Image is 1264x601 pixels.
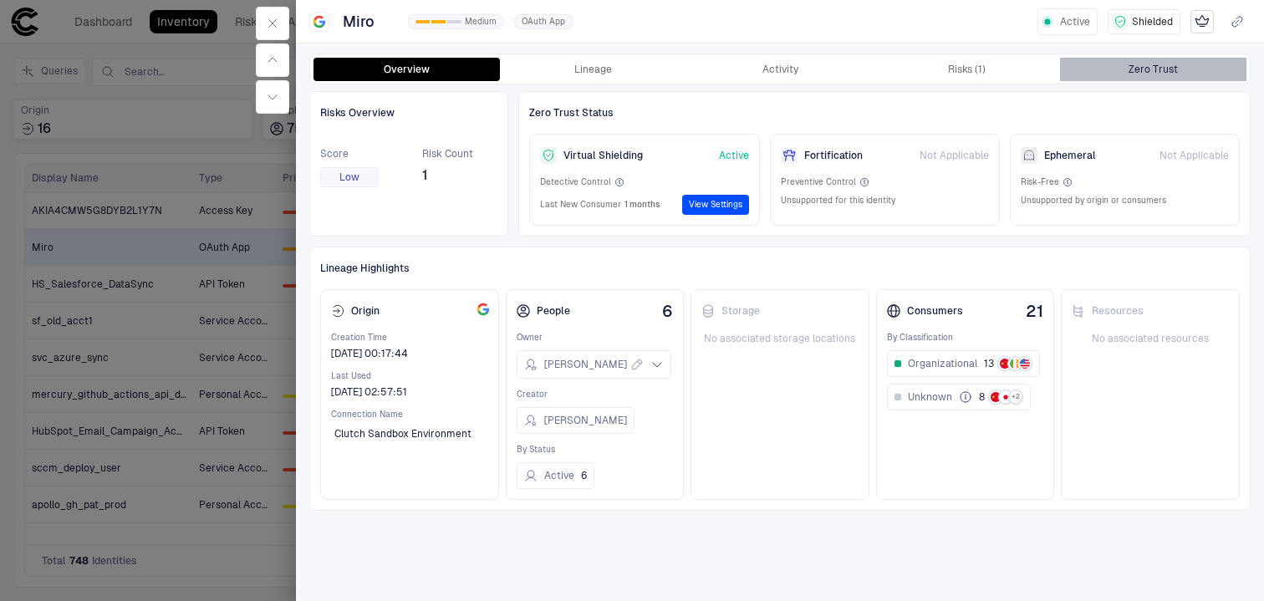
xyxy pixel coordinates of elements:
[1012,391,1020,403] span: + 2
[908,357,977,370] span: Organizational
[331,304,380,318] div: Origin
[887,332,1044,344] span: By Classification
[701,332,859,345] span: No associated storage locations
[1072,304,1144,318] div: Resources
[313,58,500,81] button: Overview
[1020,359,1030,369] img: US
[1160,149,1229,162] span: Not Applicable
[540,176,611,188] span: Detective Control
[948,63,986,76] div: Risks (1)
[331,409,488,420] span: Connection Name
[339,171,359,184] span: Low
[540,199,660,211] div: Last New Consumer
[1044,149,1096,162] span: Ephemeral
[920,149,989,162] span: Not Applicable
[991,392,1001,402] img: CN
[887,304,963,318] div: Consumers
[465,16,497,28] span: Medium
[908,390,952,404] span: Unknown
[339,8,398,35] button: Miro
[887,350,1040,377] button: Organizational13CNIEUS
[343,12,375,32] span: Miro
[1129,63,1178,76] div: Zero Trust
[804,149,863,162] span: Fortification
[781,195,895,206] span: Unsupported for this identity
[682,195,749,215] button: View Settings
[415,20,430,23] div: 0
[334,427,471,441] span: Clutch Sandbox Environment
[331,385,407,399] div: 23.10.2024 23:57:51 (GMT+00:00 UTC)
[447,20,461,23] div: 2
[320,102,497,124] div: Risks Overview
[563,149,643,162] span: Virtual Shielding
[320,257,1240,279] div: Lineage Highlights
[331,370,488,382] span: Last Used
[422,147,473,160] span: Risk Count
[979,390,985,404] span: 8
[1190,10,1214,33] div: Mark as Crown Jewel
[686,58,873,81] button: Activity
[701,304,760,318] div: Storage
[581,469,587,482] span: 6
[719,149,749,162] span: Active
[331,347,408,360] div: 15.1.2022 22:17:44 (GMT+00:00 UTC)
[517,332,674,344] span: Owner
[624,199,660,211] span: 1 months
[500,58,686,81] button: Lineage
[781,176,856,188] span: Preventive Control
[1010,359,1020,369] img: IE
[1060,15,1090,28] span: Active
[544,358,627,371] span: [PERSON_NAME]
[544,414,627,427] span: [PERSON_NAME]
[529,102,1240,124] div: Zero Trust Status
[475,303,488,316] div: Google Workspace
[517,304,570,318] div: People
[517,407,635,434] button: [PERSON_NAME]
[1021,195,1166,206] span: Unsupported by origin or consumers
[431,20,446,23] div: 1
[320,147,379,160] span: Score
[984,357,994,370] span: 13
[517,389,674,400] span: Creator
[313,15,326,28] div: Google Workspace
[422,167,473,184] span: 1
[522,16,565,28] span: OAuth App
[331,347,408,360] span: [DATE] 00:17:44
[517,462,594,489] button: Active6
[1001,392,1011,402] img: JP
[1000,359,1010,369] img: CN
[1021,176,1059,188] span: Risk-Free
[1026,302,1043,320] span: 21
[887,384,1031,410] button: Unknown8CNJP+2
[517,444,674,456] span: By Status
[331,420,495,447] button: Clutch Sandbox Environment
[331,332,488,344] span: Creation Time
[1132,15,1173,28] span: Shielded
[662,302,673,320] span: 6
[1072,332,1229,345] span: No associated resources
[331,385,407,399] span: [DATE] 02:57:51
